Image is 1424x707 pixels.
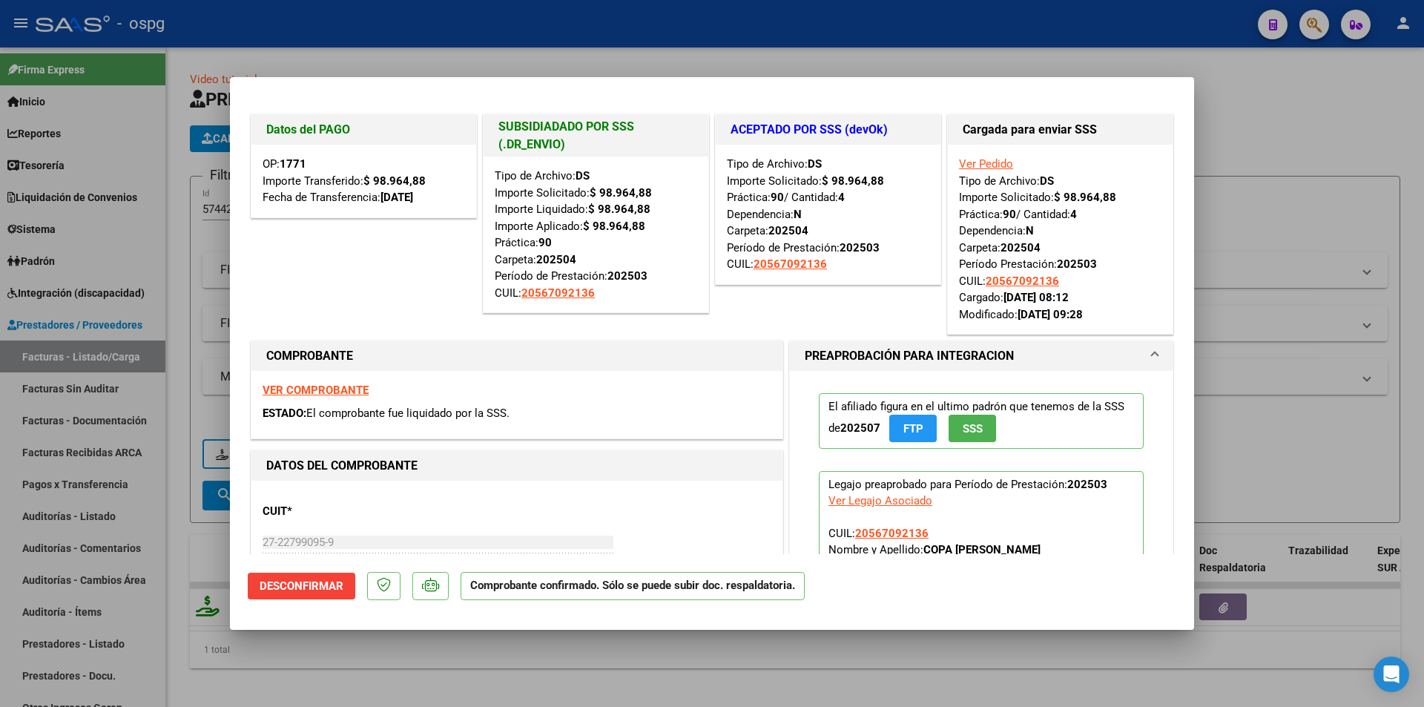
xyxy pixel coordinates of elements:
[576,169,590,182] strong: DS
[794,208,802,221] strong: N
[263,191,413,204] span: Fecha de Transferencia:
[588,203,650,216] strong: $ 98.964,88
[498,118,693,154] h1: SUBSIDIADADO POR SSS (.DR_ENVIO)
[248,573,355,599] button: Desconfirmar
[461,572,805,601] p: Comprobante confirmado. Sólo se puede subir doc. respaldatoria.
[590,186,652,200] strong: $ 98.964,88
[583,220,645,233] strong: $ 98.964,88
[495,168,697,301] div: Tipo de Archivo: Importe Solicitado: Importe Liquidado: Importe Aplicado: Práctica: Carpeta: Perí...
[903,422,923,435] span: FTP
[1054,191,1116,204] strong: $ 98.964,88
[828,493,932,509] div: Ver Legajo Asociado
[963,422,983,435] span: SSS
[363,174,426,188] strong: $ 98.964,88
[1001,241,1041,254] strong: 202504
[263,407,306,420] span: ESTADO:
[819,393,1144,449] p: El afiliado figura en el ultimo padrón que tenemos de la SSS de
[1070,208,1077,221] strong: 4
[1003,291,1069,304] strong: [DATE] 08:12
[840,241,880,254] strong: 202503
[828,527,1106,638] span: CUIL: Nombre y Apellido: Período Desde: Período Hasta: Admite Dependencia:
[1026,224,1034,237] strong: N
[959,157,1013,171] a: Ver Pedido
[1067,478,1107,491] strong: 202503
[790,341,1173,371] mat-expansion-panel-header: PREAPROBACIÓN PARA INTEGRACION
[1018,308,1083,321] strong: [DATE] 09:28
[607,269,647,283] strong: 202503
[771,191,784,204] strong: 90
[790,371,1173,680] div: PREAPROBACIÓN PARA INTEGRACION
[263,174,426,188] span: Importe Transferido:
[266,349,353,363] strong: COMPROBANTE
[808,157,822,171] strong: DS
[963,121,1158,139] h1: Cargada para enviar SSS
[1057,257,1097,271] strong: 202503
[819,471,1144,646] p: Legajo preaprobado para Período de Prestación:
[1374,657,1409,692] div: Open Intercom Messenger
[986,274,1059,288] span: 20567092136
[263,503,415,520] p: CUIT
[1040,174,1054,188] strong: DS
[959,308,1083,321] span: Modificado:
[754,257,827,271] span: 20567092136
[889,415,937,442] button: FTP
[768,224,808,237] strong: 202504
[380,191,413,204] strong: [DATE]
[266,458,418,473] strong: DATOS DEL COMPROBANTE
[263,384,369,397] a: VER COMPROBANTE
[306,407,510,420] span: El comprobante fue liquidado por la SSS.
[959,156,1161,323] div: Tipo de Archivo: Importe Solicitado: Práctica: / Cantidad: Dependencia: Carpeta: Período Prestaci...
[840,421,880,435] strong: 202507
[280,157,306,171] strong: 1771
[521,286,595,300] span: 20567092136
[727,156,929,273] div: Tipo de Archivo: Importe Solicitado: Práctica: / Cantidad: Dependencia: Carpeta: Período de Prest...
[731,121,926,139] h1: ACEPTADO POR SSS (devOk)
[263,157,306,171] span: OP:
[855,527,929,540] span: 20567092136
[822,174,884,188] strong: $ 98.964,88
[923,543,1041,556] strong: COPA [PERSON_NAME]
[805,347,1014,365] h1: PREAPROBACIÓN PARA INTEGRACION
[1003,208,1016,221] strong: 90
[838,191,845,204] strong: 4
[536,253,576,266] strong: 202504
[260,579,343,593] span: Desconfirmar
[266,121,461,139] h1: Datos del PAGO
[949,415,996,442] button: SSS
[538,236,552,249] strong: 90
